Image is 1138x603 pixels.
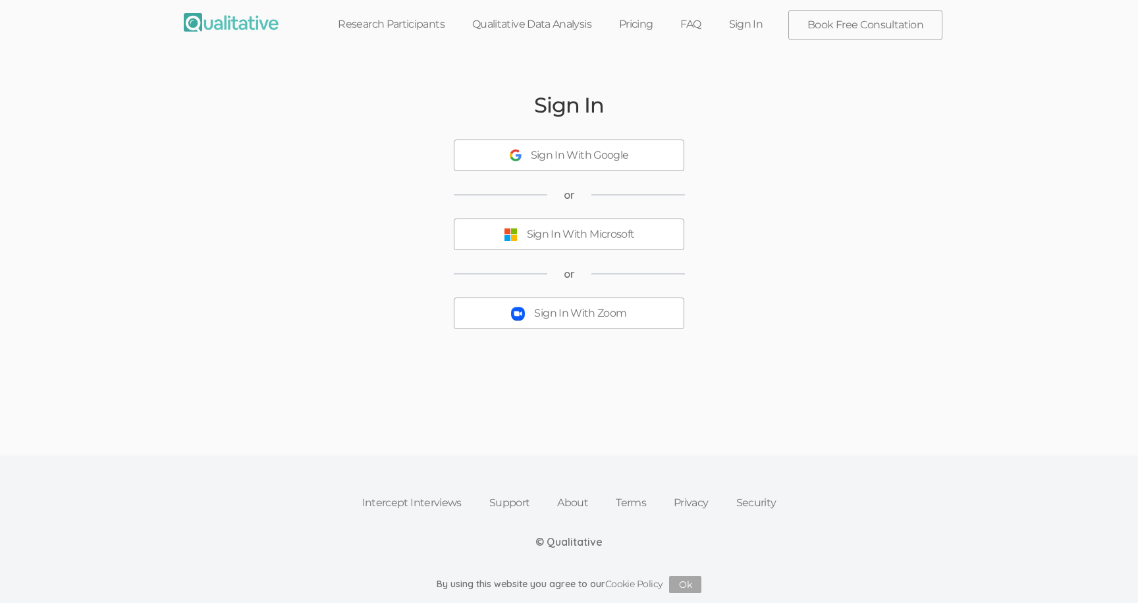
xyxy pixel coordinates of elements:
[602,488,660,517] a: Terms
[348,488,475,517] a: Intercept Interviews
[454,140,684,171] button: Sign In With Google
[660,488,722,517] a: Privacy
[564,267,575,282] span: or
[475,488,544,517] a: Support
[510,149,522,161] img: Sign In With Google
[527,227,635,242] div: Sign In With Microsoft
[666,10,715,39] a: FAQ
[605,10,667,39] a: Pricing
[1072,540,1138,603] iframe: Chat Widget
[504,228,518,242] img: Sign In With Microsoft
[511,307,525,321] img: Sign In With Zoom
[454,298,684,329] button: Sign In With Zoom
[669,576,701,593] button: Ok
[437,576,702,593] div: By using this website you agree to our
[535,535,603,550] div: © Qualitative
[184,13,279,32] img: Qualitative
[324,10,458,39] a: Research Participants
[715,10,777,39] a: Sign In
[564,188,575,203] span: or
[458,10,605,39] a: Qualitative Data Analysis
[534,93,603,117] h2: Sign In
[531,148,629,163] div: Sign In With Google
[605,578,663,590] a: Cookie Policy
[789,11,942,39] a: Book Free Consultation
[454,219,684,250] button: Sign In With Microsoft
[722,488,790,517] a: Security
[534,306,626,321] div: Sign In With Zoom
[543,488,602,517] a: About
